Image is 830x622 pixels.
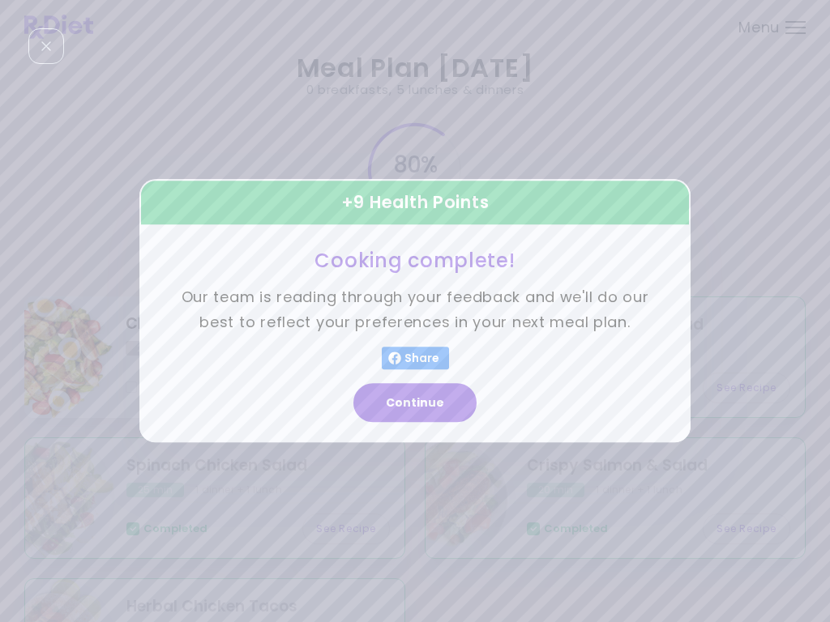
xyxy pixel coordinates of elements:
div: + 9 Health Points [139,179,691,226]
span: Share [401,352,443,365]
p: Our team is reading through your feedback and we'll do our best to reflect your preferences in yo... [180,286,650,335]
div: Close [28,28,64,64]
button: Continue [353,384,477,423]
h3: Cooking complete! [180,248,650,273]
button: Share [382,347,449,370]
